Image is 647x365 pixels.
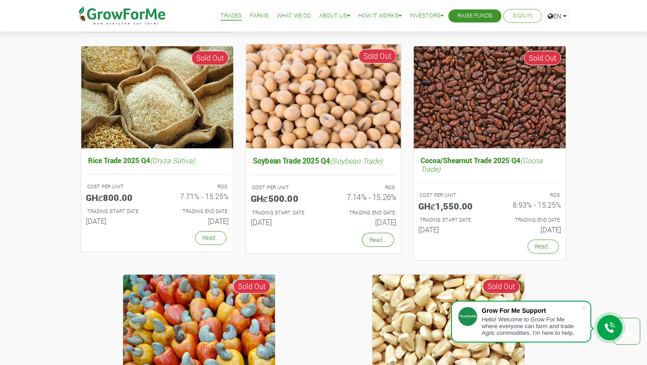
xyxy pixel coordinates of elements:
[251,193,317,204] h5: GHȼ500.00
[330,156,382,165] i: (Soybean Trade)
[81,46,233,148] img: growforme image
[87,183,149,191] p: COST PER UNIT
[420,216,482,224] p: Estimated Trading Start Date
[418,225,483,234] h6: [DATE]
[319,11,350,21] a: About Us
[418,154,561,237] a: Cocoa/Shearnut Trade 2025 Q4(Cocoa Trade) COST PER UNIT GHȼ1,550.00 ROS 8.93% - 15.25% TRADING ST...
[252,209,315,216] p: Estimated Trading Start Date
[164,217,229,225] h6: [DATE]
[421,156,543,174] i: (Cocoa Trade)
[457,11,492,21] a: Raise Funds
[246,44,401,148] img: growforme image
[414,46,566,148] img: growforme image
[359,49,397,64] span: Sold Out
[86,154,229,229] a: Rice Trade 2025 Q4(Oryza Sativa) COST PER UNIT GHȼ800.00 ROS 7.71% - 15.25% TRADING START DATE [D...
[191,51,229,65] span: Sold Out
[358,11,402,21] a: How it Works
[330,218,396,227] h6: [DATE]
[277,11,311,21] a: What We Do
[86,154,229,167] h5: Rice Trade 2025 Q4
[332,209,395,216] p: Estimated Trading End Date
[251,218,317,227] h6: [DATE]
[164,192,229,200] h6: 7.71% - 15.25%
[418,154,561,175] h5: Cocoa/Shearnut Trade 2025 Q4
[482,316,581,336] div: Hello! Welcome to Grow For Me where everyone can farm and trade Agric commodities. I'm here to help.
[362,232,394,247] a: Read...
[513,11,532,21] a: Sign In
[195,231,226,245] a: Read...
[483,279,520,294] span: Sold Out
[524,51,561,65] span: Sold Out
[496,200,561,209] h6: 8.93% - 15.25%
[87,208,149,215] p: Estimated Trading Start Date
[165,208,227,215] p: Estimated Trading End Date
[418,200,483,211] h5: GHȼ1,550.00
[420,191,482,199] p: COST PER UNIT
[221,11,242,21] a: Trades
[251,154,396,167] h5: Soybean Trade 2025 Q4
[150,156,195,165] i: (Oryza Sativa)
[498,191,560,199] p: ROS
[86,192,151,203] h5: GHȼ800.00
[233,279,270,294] span: Sold Out
[544,9,571,23] a: EN
[410,11,443,21] a: Investors
[496,225,561,234] h6: [DATE]
[332,183,395,191] p: ROS
[330,193,396,202] h6: 7.14% - 15.26%
[482,307,581,314] div: Grow For Me Support
[86,217,151,225] h6: [DATE]
[251,154,396,230] a: Soybean Trade 2025 Q4(Soybean Trade) COST PER UNIT GHȼ500.00 ROS 7.14% - 15.26% TRADING START DAT...
[498,216,560,224] p: Estimated Trading End Date
[165,183,227,191] p: ROS
[250,11,269,21] a: Farms
[527,240,559,254] a: Read...
[252,183,315,191] p: COST PER UNIT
